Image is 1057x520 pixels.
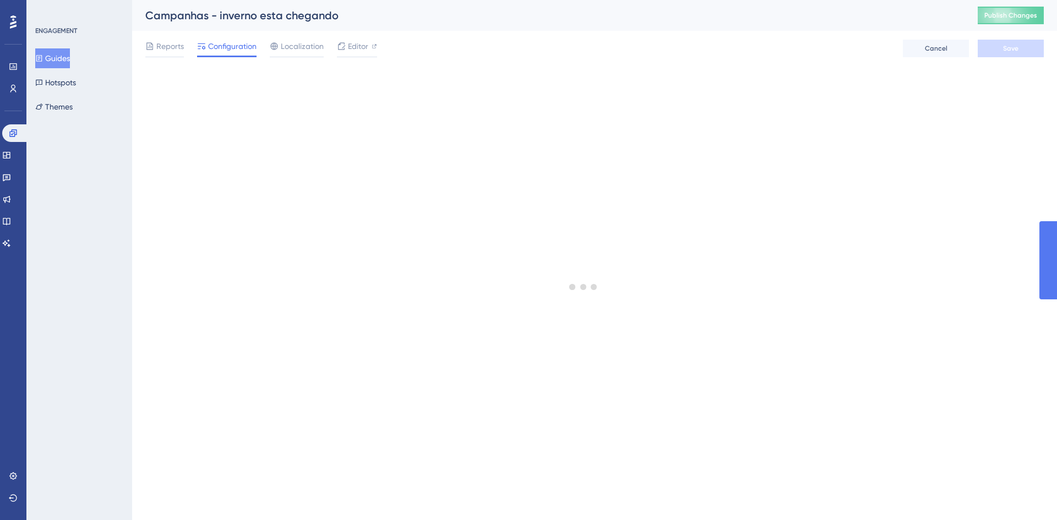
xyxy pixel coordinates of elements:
iframe: UserGuiding AI Assistant Launcher [1011,477,1044,510]
span: Editor [348,40,368,53]
button: Themes [35,97,73,117]
div: Campanhas - inverno esta chegando [145,8,950,23]
span: Publish Changes [984,11,1037,20]
span: Configuration [208,40,257,53]
span: Localization [281,40,324,53]
button: Guides [35,48,70,68]
span: Cancel [925,44,947,53]
span: Reports [156,40,184,53]
div: ENGAGEMENT [35,26,77,35]
button: Publish Changes [978,7,1044,24]
button: Save [978,40,1044,57]
button: Cancel [903,40,969,57]
span: Save [1003,44,1018,53]
button: Hotspots [35,73,76,92]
